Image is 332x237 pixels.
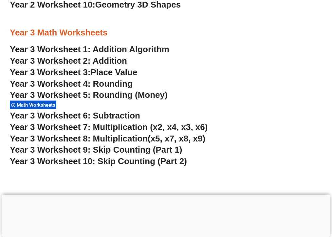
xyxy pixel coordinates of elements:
a: Year 3 Worksheet 1: Addition Algorithm [10,44,169,54]
h3: Year 3 Math Worksheets [10,27,322,38]
a: Year 3 Worksheet 10: Skip Counting (Part 2) [10,156,187,166]
a: Year 3 Worksheet 9: Skip Counting (Part 1) [10,145,182,155]
iframe: Chat Widget [223,163,332,237]
span: Year 3 Worksheet 3: [10,67,91,77]
a: Year 3 Worksheet 4: Rounding [10,79,133,89]
span: Math Worksheets [17,102,57,108]
a: Year 3 Worksheet 6: Subtraction [10,111,140,120]
a: Year 3 Worksheet 3:Place Value [10,67,138,77]
span: Year 3 Worksheet 8: Multiplication [10,134,148,143]
a: Year 3 Worksheet 7: Multiplication (x2, x4, x3, x6) [10,122,208,132]
a: Year 3 Worksheet 5: Rounding (Money) [10,90,168,100]
div: Math Worksheets [10,100,56,109]
a: Year 3 Worksheet 2: Addition [10,56,127,66]
span: Place Value [91,67,138,77]
iframe: Advertisement [2,195,331,235]
a: Year 3 Worksheet 8: Multiplication(x5, x7, x8, x9) [10,134,205,143]
span: (x5, x7, x8, x9) [148,134,205,143]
